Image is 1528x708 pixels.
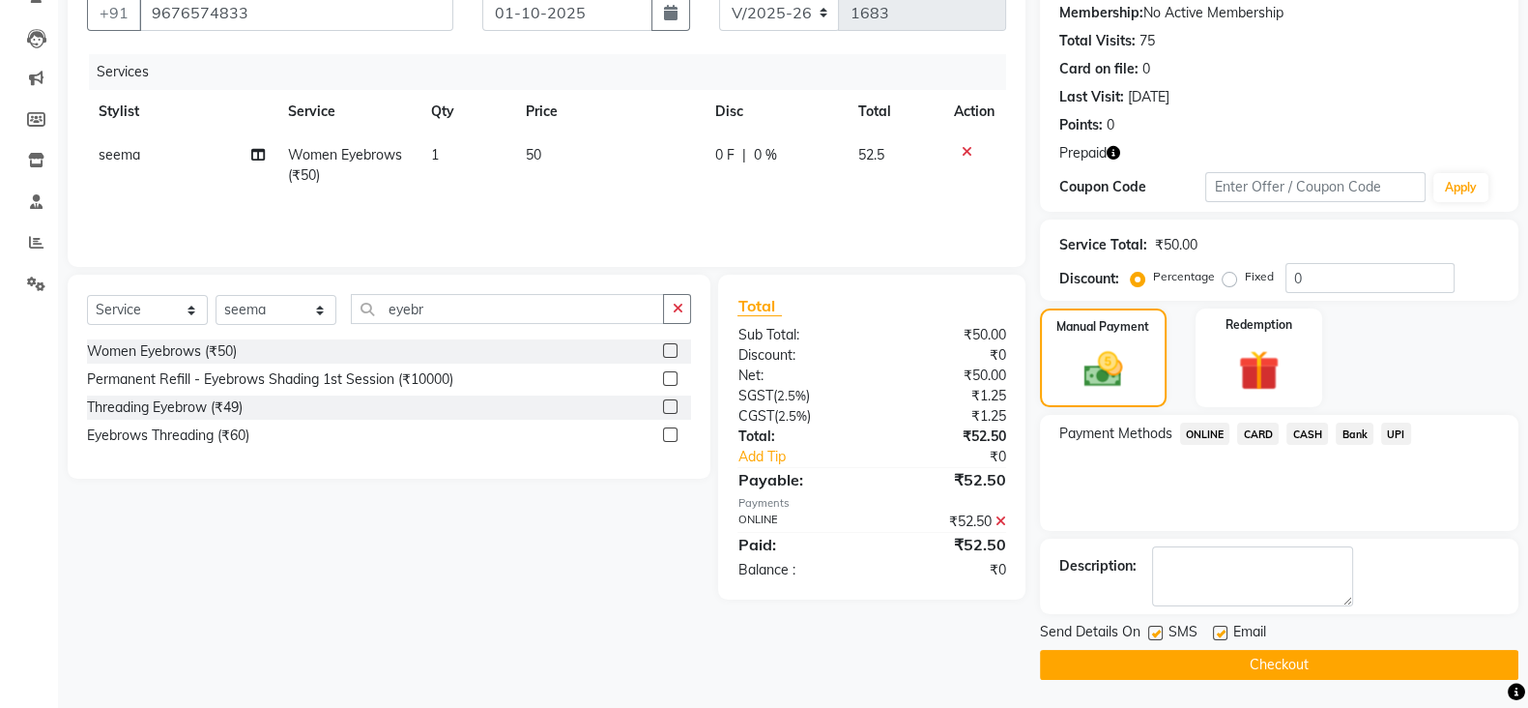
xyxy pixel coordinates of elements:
div: Total: [723,427,872,447]
div: ₹50.00 [1155,235,1197,255]
span: ONLINE [1180,423,1230,445]
span: UPI [1381,423,1411,445]
div: 0 [1142,59,1150,79]
div: ₹0 [897,447,1021,467]
th: Price [514,90,704,133]
div: Discount: [1059,269,1119,289]
div: ₹52.50 [872,427,1021,447]
div: Discount: [723,345,872,366]
span: Send Details On [1040,622,1140,646]
div: ₹0 [872,560,1021,580]
span: 50 [526,146,541,163]
span: 2.5% [777,408,806,424]
div: ₹1.25 [872,386,1021,406]
span: Email [1233,622,1266,646]
div: Permanent Refill - Eyebrows Shading 1st Session (₹10000) [87,369,453,390]
span: Prepaid [1059,143,1107,163]
button: Apply [1433,173,1488,202]
span: SGST [737,387,772,404]
a: Add Tip [723,447,896,467]
div: Description: [1059,556,1137,576]
span: 0 % [754,145,777,165]
div: [DATE] [1128,87,1169,107]
label: Fixed [1245,268,1274,285]
label: Manual Payment [1056,318,1149,336]
div: Payable: [723,468,872,491]
div: 0 [1107,115,1114,135]
div: Membership: [1059,3,1143,23]
span: 52.5 [858,146,884,163]
span: Payment Methods [1059,424,1172,444]
div: ₹0 [872,345,1021,366]
div: Last Visit: [1059,87,1124,107]
span: Bank [1336,423,1373,445]
th: Total [847,90,942,133]
div: Service Total: [1059,235,1147,255]
div: Sub Total: [723,325,872,345]
span: seema [99,146,140,163]
span: CGST [737,407,773,425]
div: ₹52.50 [872,512,1021,532]
div: Card on file: [1059,59,1139,79]
input: Enter Offer / Coupon Code [1205,172,1426,202]
div: Net: [723,366,872,386]
th: Stylist [87,90,276,133]
span: SMS [1168,622,1197,646]
div: ONLINE [723,512,872,532]
div: ₹1.25 [872,406,1021,427]
div: Paid: [723,533,872,556]
span: CASH [1286,423,1328,445]
input: Search or Scan [351,294,664,324]
span: CARD [1237,423,1279,445]
div: Total Visits: [1059,31,1136,51]
div: ( ) [723,386,872,406]
div: ₹52.50 [872,533,1021,556]
div: Points: [1059,115,1103,135]
img: _gift.svg [1225,345,1291,396]
span: Women Eyebrows (₹50) [288,146,402,184]
th: Service [276,90,419,133]
label: Percentage [1153,268,1215,285]
div: ₹50.00 [872,325,1021,345]
img: _cash.svg [1072,347,1135,392]
th: Action [942,90,1006,133]
div: ( ) [723,406,872,427]
span: 2.5% [776,388,805,403]
label: Redemption [1225,316,1292,334]
span: 0 F [715,145,735,165]
span: 1 [431,146,439,163]
div: No Active Membership [1059,3,1499,23]
div: Coupon Code [1059,177,1206,197]
div: Services [89,54,1021,90]
th: Disc [704,90,847,133]
div: 75 [1139,31,1155,51]
div: ₹50.00 [872,366,1021,386]
span: Total [737,296,782,316]
div: Eyebrows Threading (₹60) [87,426,249,446]
div: Threading Eyebrow (₹49) [87,398,243,418]
span: | [742,145,746,165]
div: Women Eyebrows (₹50) [87,341,237,362]
div: Payments [737,495,1005,512]
div: Balance : [723,560,872,580]
div: ₹52.50 [872,468,1021,491]
button: Checkout [1040,650,1518,680]
th: Qty [419,90,515,133]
